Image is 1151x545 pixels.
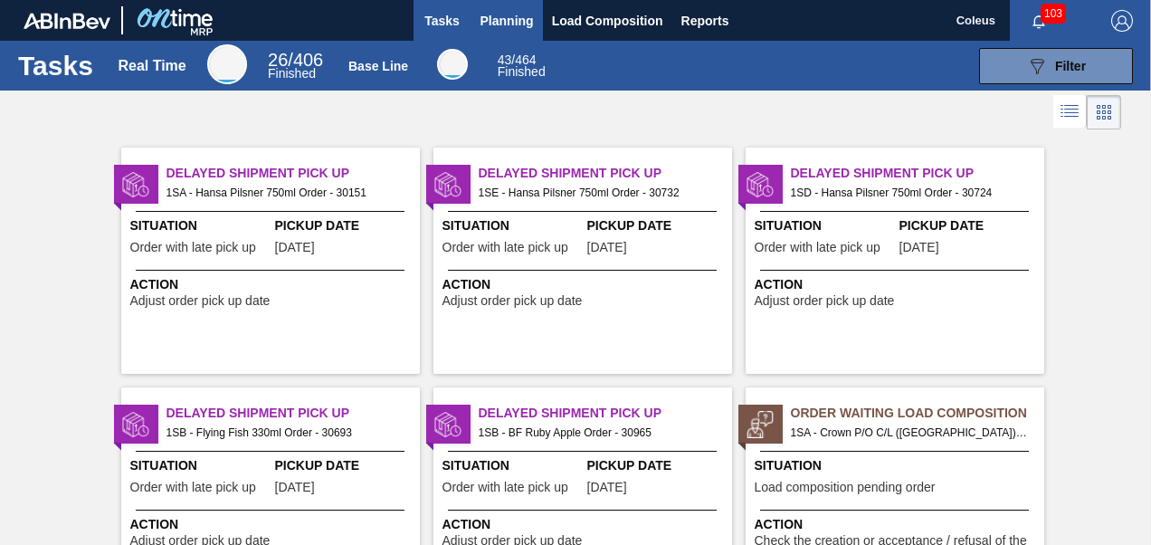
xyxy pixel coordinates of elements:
[275,456,415,475] span: Pickup Date
[442,515,728,534] span: Action
[1053,95,1087,129] div: List Vision
[498,54,546,78] div: Base Line
[122,171,149,198] img: status
[442,275,728,294] span: Action
[479,404,732,423] span: Delayed Shipment Pick Up
[552,10,663,32] span: Load Composition
[791,423,1030,443] span: 1SA - Crown P/O C/L (Hogwarts) Order - 29199
[130,456,271,475] span: Situation
[1041,4,1066,24] span: 103
[755,294,895,308] span: Adjust order pick up date
[268,53,323,80] div: Real Time
[1111,10,1133,32] img: Logout
[498,53,537,67] span: / 464
[899,241,939,254] span: 08/15/2025
[442,456,583,475] span: Situation
[755,275,1040,294] span: Action
[747,171,774,198] img: status
[442,481,568,494] span: Order with late pick up
[434,411,461,438] img: status
[130,481,256,494] span: Order with late pick up
[24,13,110,29] img: TNhmsLtSVTkK8tSr43FrP2fwEKptu5GPRR3wAAAABJRU5ErkJggg==
[275,241,315,254] span: 07/25/2025
[130,216,271,235] span: Situation
[122,411,149,438] img: status
[275,481,315,494] span: 08/14/2025
[755,515,1040,534] span: Action
[348,59,408,73] div: Base Line
[1055,59,1086,73] span: Filter
[166,164,420,183] span: Delayed Shipment Pick Up
[587,456,728,475] span: Pickup Date
[480,10,534,32] span: Planning
[130,275,415,294] span: Action
[587,241,627,254] span: 08/15/2025
[791,183,1030,203] span: 1SD - Hansa Pilsner 750ml Order - 30724
[207,44,247,84] div: Real Time
[130,241,256,254] span: Order with late pick up
[268,66,316,81] span: Finished
[587,481,627,494] span: 08/22/2025
[166,183,405,203] span: 1SA - Hansa Pilsner 750ml Order - 30151
[498,64,546,79] span: Finished
[18,55,93,76] h1: Tasks
[130,294,271,308] span: Adjust order pick up date
[587,216,728,235] span: Pickup Date
[755,241,880,254] span: Order with late pick up
[747,411,774,438] img: status
[442,216,583,235] span: Situation
[1087,95,1121,129] div: Card Vision
[755,456,1040,475] span: Situation
[681,10,729,32] span: Reports
[899,216,1040,235] span: Pickup Date
[791,404,1044,423] span: Order Waiting Load Composition
[268,50,288,70] span: 26
[791,164,1044,183] span: Delayed Shipment Pick Up
[442,294,583,308] span: Adjust order pick up date
[755,216,895,235] span: Situation
[479,164,732,183] span: Delayed Shipment Pick Up
[437,49,468,80] div: Base Line
[130,515,415,534] span: Action
[434,171,461,198] img: status
[423,10,462,32] span: Tasks
[118,58,185,74] div: Real Time
[479,183,718,203] span: 1SE - Hansa Pilsner 750ml Order - 30732
[442,241,568,254] span: Order with late pick up
[1010,8,1068,33] button: Notifications
[498,53,512,67] span: 43
[275,216,415,235] span: Pickup Date
[479,423,718,443] span: 1SB - BF Ruby Apple Order - 30965
[755,481,936,494] span: Load composition pending order
[979,48,1133,84] button: Filter
[166,404,420,423] span: Delayed Shipment Pick Up
[166,423,405,443] span: 1SB - Flying Fish 330ml Order - 30693
[268,50,323,70] span: / 406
